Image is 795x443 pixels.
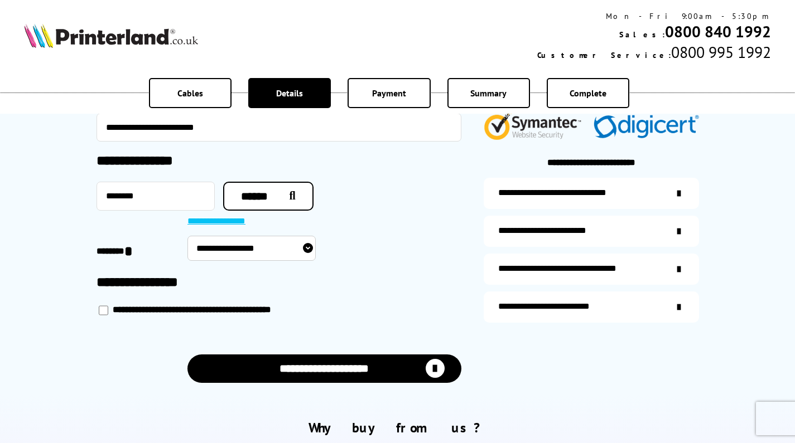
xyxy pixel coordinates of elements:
div: Mon - Fri 9:00am - 5:30pm [537,11,771,21]
img: Printerland Logo [24,23,198,48]
span: Payment [372,87,406,99]
span: Complete [570,87,606,99]
span: Sales: [619,30,665,40]
span: 0800 995 1992 [671,42,771,62]
a: items-arrive [484,216,699,247]
a: additional-ink [484,178,699,209]
a: 0800 840 1992 [665,21,771,42]
span: Customer Service: [537,50,671,60]
h2: Why buy from us? [24,419,772,436]
span: Details [276,87,303,99]
a: additional-cables [484,254,699,285]
span: Summary [470,87,507,99]
span: Cables [177,87,203,99]
a: secure-website [484,291,699,323]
